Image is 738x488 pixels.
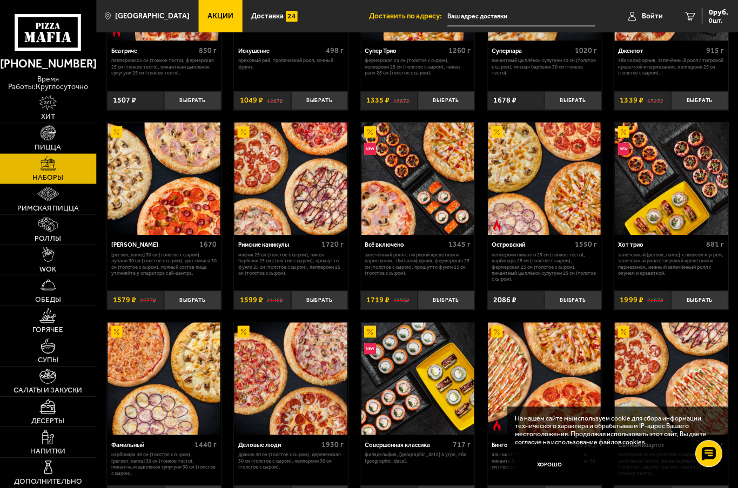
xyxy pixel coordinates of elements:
[708,9,727,16] span: 0 руб.
[617,126,628,138] img: Акционный
[491,451,596,469] p: Аль-Шам 30 см (тонкое тесто), Пепперони Пиканто 30 см (тонкое тесто), Фермерская 30 см (толстое с...
[291,290,347,309] button: Выбрать
[111,451,217,476] p: Карбонара 30 см (толстое с сыром), [PERSON_NAME] 30 см (тонкое тесто), Пикантный цыплёнок сулугун...
[111,57,217,76] p: Пепперони 25 см (тонкое тесто), Фермерская 25 см (тонкое тесто), Пикантный цыплёнок сулугуни 25 с...
[619,97,642,104] span: 1339 ₽
[574,46,596,55] span: 1020 г
[613,123,727,235] a: АкционныйНовинкаХот трио
[39,266,56,273] span: WOK
[544,91,600,110] button: Выбрать
[140,296,156,304] s: 2277 ₽
[361,322,473,435] img: Совершенная классика
[364,48,445,55] div: Супер Трио
[646,97,662,104] s: 1727 ₽
[113,296,136,304] span: 1579 ₽
[111,48,196,55] div: Беатриче
[514,415,713,446] p: На нашем сайте мы используем cookie для сбора информации технического характера и обрабатываем IP...
[417,290,474,309] button: Выбрать
[194,439,217,449] span: 1440 г
[491,252,596,282] p: Пепперони Пиканто 25 см (тонкое тесто), Карбонара 25 см (толстое с сыром), Фермерская 25 см (толс...
[360,123,474,235] a: АкционныйНовинкаВсё включено
[452,439,469,449] span: 717 г
[237,126,249,138] img: Акционный
[115,12,190,20] span: [GEOGRAPHIC_DATA]
[285,11,297,22] img: 15daf4d41897b9f0e9f617042186c801.svg
[207,12,233,20] span: Акции
[321,439,343,449] span: 1930 г
[618,57,723,76] p: Эби Калифорния, Запечённый ролл с тигровой креветкой и пармезаном, Пепперони 25 см (толстое с сыр...
[487,123,601,235] a: АкционныйОстрое блюдоОстровский
[233,123,347,235] a: АкционныйРимские каникулы
[670,290,727,309] button: Выбрать
[617,326,628,337] img: Акционный
[491,241,571,249] div: Островский
[251,12,283,20] span: Доставка
[108,322,220,435] img: Фамильный
[705,46,723,55] span: 915 г
[364,451,469,463] p: Филадельфия, [GEOGRAPHIC_DATA] в угре, Эби [GEOGRAPHIC_DATA].
[164,290,220,309] button: Выбрать
[237,326,249,337] img: Акционный
[613,322,727,435] a: АкционныйСытный квартет
[491,441,571,449] div: Бинго
[238,57,343,70] p: Ореховый рай, Тропический ролл, Сочный фрукт.
[618,252,723,276] p: Запеченный [PERSON_NAME] с лососем и угрём, Запечённый ролл с тигровой креветкой и пармезаном, Не...
[239,296,263,304] span: 1599 ₽
[364,441,449,449] div: Совершенная классика
[291,91,347,110] button: Выбрать
[321,240,343,249] span: 1720 г
[364,241,445,249] div: Всё включено
[708,17,727,24] span: 0 шт.
[111,126,122,138] img: Акционный
[447,6,594,26] input: Ваш адрес доставки
[646,296,662,304] s: 2267 ₽
[364,57,469,76] p: Фермерская 25 см (толстое с сыром), Пепперони 25 см (толстое с сыром), Чикен Ранч 25 см (толстое ...
[491,48,571,55] div: Суперпара
[487,322,600,435] img: Бинго
[487,322,601,435] a: АкционныйОстрое блюдоБинго
[113,97,136,104] span: 1507 ₽
[234,322,346,435] img: Деловые люди
[233,322,347,435] a: АкционныйДеловые люди
[234,123,346,235] img: Римские каникулы
[111,326,122,337] img: Акционный
[641,12,662,20] span: Войти
[705,240,723,249] span: 881 г
[266,296,283,304] s: 2136 ₽
[325,46,343,55] span: 498 г
[107,123,221,235] a: АкционныйХет Трик
[618,241,702,249] div: Хот трио
[164,91,220,110] button: Выбрать
[491,220,502,231] img: Острое блюдо
[544,290,600,309] button: Выбрать
[618,48,702,55] div: Джекпот
[417,91,474,110] button: Выбрать
[111,241,197,249] div: [PERSON_NAME]
[574,240,596,249] span: 1550 г
[17,205,79,212] span: Римская пицца
[364,343,375,354] img: Новинка
[670,91,727,110] button: Выбрать
[514,453,583,477] button: Хорошо
[366,97,389,104] span: 1335 ₽
[361,123,473,235] img: Всё включено
[493,97,516,104] span: 1678 ₽
[35,144,61,152] span: Пицца
[14,478,82,485] span: Дополнительно
[364,252,469,276] p: Запечённый ролл с тигровой креветкой и пармезаном, Эби Калифорния, Фермерская 25 см (толстое с сы...
[41,113,55,121] span: Хит
[393,97,409,104] s: 1567 ₽
[447,46,469,55] span: 1260 г
[619,296,642,304] span: 1999 ₽
[447,240,469,249] span: 1345 г
[366,296,389,304] span: 1719 ₽
[491,326,502,337] img: Акционный
[199,46,217,55] span: 850 г
[35,235,61,242] span: Роллы
[238,441,318,449] div: Деловые люди
[364,126,375,138] img: Акционный
[266,97,283,104] s: 1287 ₽
[614,123,726,235] img: Хот трио
[487,123,600,235] img: Островский
[491,57,596,76] p: Пикантный цыплёнок сулугуни 30 см (толстое с сыром), Мясная Барбекю 30 см (тонкое тесто).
